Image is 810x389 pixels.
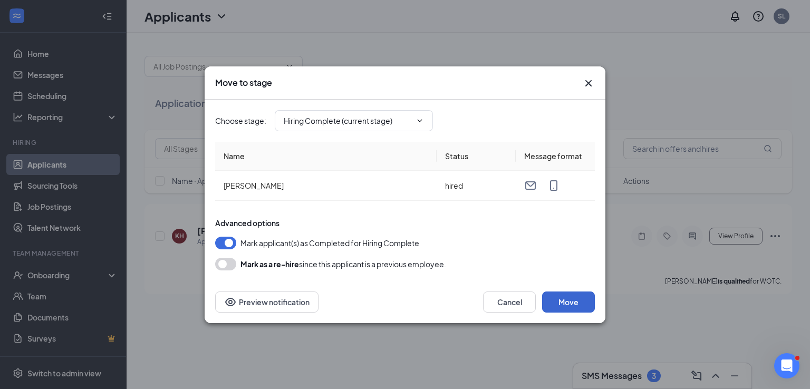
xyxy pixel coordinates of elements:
[215,77,272,89] h3: Move to stage
[483,291,536,313] button: Cancel
[582,77,595,90] button: Close
[542,291,595,313] button: Move
[582,77,595,90] svg: Cross
[215,218,595,228] div: Advanced options
[437,171,516,201] td: hired
[437,142,516,171] th: Status
[524,179,537,192] svg: Email
[215,142,437,171] th: Name
[215,115,266,127] span: Choose stage :
[516,142,595,171] th: Message format
[240,237,419,249] span: Mark applicant(s) as Completed for Hiring Complete
[547,179,560,192] svg: MobileSms
[240,258,446,270] div: since this applicant is a previous employee.
[774,353,799,378] iframe: Intercom live chat
[416,116,424,125] svg: ChevronDown
[224,181,284,190] span: [PERSON_NAME]
[215,291,319,313] button: Preview notificationEye
[240,259,299,269] b: Mark as a re-hire
[224,296,237,308] svg: Eye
